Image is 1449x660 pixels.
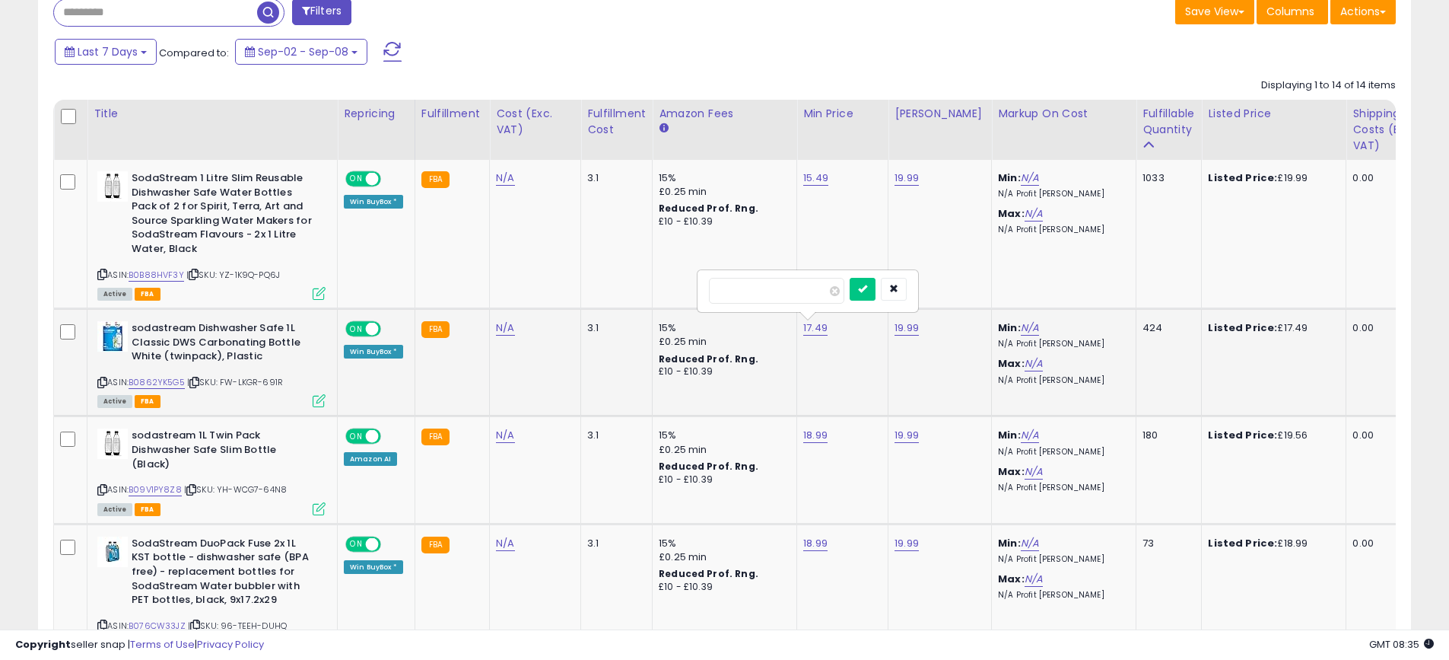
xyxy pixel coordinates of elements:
[1025,572,1043,587] a: N/A
[129,376,185,389] a: B0862YK5G5
[659,215,785,228] div: £10 - £10.39
[344,106,408,122] div: Repricing
[659,106,790,122] div: Amazon Fees
[78,44,138,59] span: Last 7 Days
[1266,4,1314,19] span: Columns
[1352,429,1425,442] div: 0.00
[587,106,646,138] div: Fulfillment Cost
[998,171,1021,185] b: Min:
[421,429,450,445] small: FBA
[659,185,785,199] div: £0.25 min
[1369,637,1434,652] span: 2025-09-16 08:35 GMT
[587,429,640,442] div: 3.1
[659,365,785,378] div: £10 - £10.39
[1025,464,1043,480] a: N/A
[94,106,331,122] div: Title
[1021,536,1039,551] a: N/A
[803,106,882,122] div: Min Price
[258,44,348,59] span: Sep-02 - Sep-08
[998,206,1025,221] b: Max:
[1261,78,1396,93] div: Displaying 1 to 14 of 14 items
[998,189,1124,199] p: N/A Profit [PERSON_NAME]
[132,537,316,611] b: SodaStream DuoPack Fuse 2x 1L KST bottle - dishwasher safe (BPA free) - replacement bottles for S...
[132,429,316,475] b: sodastream 1L Twin Pack Dishwasher Safe Slim Bottle (Black)
[998,483,1124,493] p: N/A Profit [PERSON_NAME]
[1208,537,1334,550] div: £18.99
[97,321,128,352] img: 41O-qeJR-yL._SL40_.jpg
[1208,171,1334,185] div: £19.99
[1352,321,1425,335] div: 0.00
[344,345,403,359] div: Win BuyBox *
[129,483,182,496] a: B09V1PY8Z8
[379,173,403,186] span: OFF
[344,195,403,209] div: Win BuyBox *
[1025,206,1043,222] a: N/A
[587,321,640,335] div: 3.1
[159,46,229,60] span: Compared to:
[496,106,574,138] div: Cost (Exc. VAT)
[1352,106,1431,154] div: Shipping Costs (Exc. VAT)
[496,171,514,186] a: N/A
[97,171,128,202] img: 41ppKYOR9vL._SL40_.jpg
[1208,428,1277,442] b: Listed Price:
[998,447,1124,458] p: N/A Profit [PERSON_NAME]
[344,560,403,574] div: Win BuyBox *
[587,537,640,550] div: 3.1
[1352,171,1425,185] div: 0.00
[97,429,128,459] img: 41AkzH+FrGL._SL40_.jpg
[998,464,1025,479] b: Max:
[1025,356,1043,371] a: N/A
[659,550,785,564] div: £0.25 min
[659,443,785,457] div: £0.25 min
[659,335,785,349] div: £0.25 min
[895,320,919,336] a: 19.99
[895,171,919,186] a: 19.99
[803,536,828,551] a: 18.99
[421,321,450,338] small: FBA
[97,429,326,513] div: ASIN:
[421,171,450,188] small: FBA
[998,554,1124,565] p: N/A Profit [PERSON_NAME]
[587,171,640,185] div: 3.1
[186,269,280,281] span: | SKU: YZ-1K9Q-PQ6J
[803,171,828,186] a: 15.49
[1352,537,1425,550] div: 0.00
[347,173,366,186] span: ON
[135,503,160,516] span: FBA
[1021,428,1039,443] a: N/A
[344,452,397,466] div: Amazon AI
[659,122,668,136] small: Amazon Fees.
[659,537,785,550] div: 15%
[1208,321,1334,335] div: £17.49
[1142,537,1190,550] div: 73
[15,637,71,652] strong: Copyright
[347,430,366,443] span: ON
[1208,320,1277,335] b: Listed Price:
[97,537,128,567] img: 41DjsLy696L._SL40_.jpg
[1208,536,1277,550] b: Listed Price:
[895,536,919,551] a: 19.99
[235,39,367,65] button: Sep-02 - Sep-08
[55,39,157,65] button: Last 7 Days
[998,428,1021,442] b: Min:
[659,460,758,473] b: Reduced Prof. Rng.
[97,171,326,298] div: ASIN:
[15,638,264,652] div: seller snap | |
[659,473,785,486] div: £10 - £10.39
[421,106,483,122] div: Fulfillment
[1208,106,1339,122] div: Listed Price
[496,320,514,336] a: N/A
[496,536,514,551] a: N/A
[659,581,785,594] div: £10 - £10.39
[379,430,403,443] span: OFF
[998,590,1124,601] p: N/A Profit [PERSON_NAME]
[659,171,785,185] div: 15%
[998,356,1025,371] b: Max:
[1142,321,1190,335] div: 424
[97,503,132,516] span: All listings currently available for purchase on Amazon
[135,395,160,408] span: FBA
[1142,171,1190,185] div: 1033
[998,106,1130,122] div: Markup on Cost
[895,428,919,443] a: 19.99
[998,320,1021,335] b: Min:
